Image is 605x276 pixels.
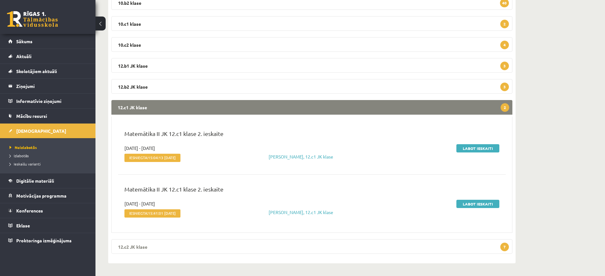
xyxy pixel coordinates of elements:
[10,145,37,150] span: Neizlabotās
[10,145,89,150] a: Neizlabotās
[500,83,509,91] span: 3
[8,124,88,138] a: [DEMOGRAPHIC_DATA]
[8,79,88,93] a: Ziņojumi
[8,218,88,233] a: Eklase
[8,233,88,248] a: Proktoringa izmēģinājums
[124,129,499,141] p: Matemātika II JK 12.c1 klase 2. ieskaite
[10,153,29,158] span: Izlabotās
[500,243,509,251] span: 7
[111,37,512,52] legend: 10.c2 klase
[148,155,176,160] span: 15:04:13 [DATE]
[456,144,499,152] a: Labot ieskaiti
[111,58,512,73] legend: 12.b1 JK klase
[124,200,155,207] span: [DATE] - [DATE]
[16,94,88,108] legend: Informatīvie ziņojumi
[456,200,499,208] a: Labot ieskaiti
[8,34,88,49] a: Sākums
[111,239,512,254] legend: 12.c2 JK klase
[111,100,512,115] legend: 12.c1 JK klase
[124,154,180,162] span: Iesniegta:
[16,79,88,93] legend: Ziņojumi
[111,16,512,31] legend: 10.c1 klase
[148,211,176,215] span: 15:41:01 [DATE]
[8,173,88,188] a: Digitālie materiāli
[7,11,58,27] a: Rīgas 1. Tālmācības vidusskola
[269,154,333,159] a: [PERSON_NAME], 12.c1 JK klase
[8,109,88,123] a: Mācību resursi
[124,209,180,218] span: Iesniegta:
[16,38,32,44] span: Sākums
[16,238,72,243] span: Proktoringa izmēģinājums
[16,178,54,184] span: Digitālie materiāli
[500,20,509,28] span: 2
[124,145,155,151] span: [DATE] - [DATE]
[16,113,47,119] span: Mācību resursi
[10,161,41,166] span: Ieskaišu varianti
[500,62,509,70] span: 3
[16,193,67,199] span: Motivācijas programma
[8,94,88,108] a: Informatīvie ziņojumi
[16,128,66,134] span: [DEMOGRAPHIC_DATA]
[500,41,509,49] span: 4
[8,64,88,78] a: Skolotājiem aktuāli
[501,103,509,112] span: 2
[16,53,32,59] span: Aktuāli
[8,49,88,64] a: Aktuāli
[111,79,512,94] legend: 12.b2 JK klase
[16,223,30,228] span: Eklase
[16,208,43,213] span: Konferences
[10,153,89,158] a: Izlabotās
[269,209,333,215] a: [PERSON_NAME], 12.c1 JK klase
[16,68,57,74] span: Skolotājiem aktuāli
[8,188,88,203] a: Motivācijas programma
[8,203,88,218] a: Konferences
[124,185,499,197] p: Matemātika II JK 12.c1 klase 2. ieskaite
[10,161,89,167] a: Ieskaišu varianti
